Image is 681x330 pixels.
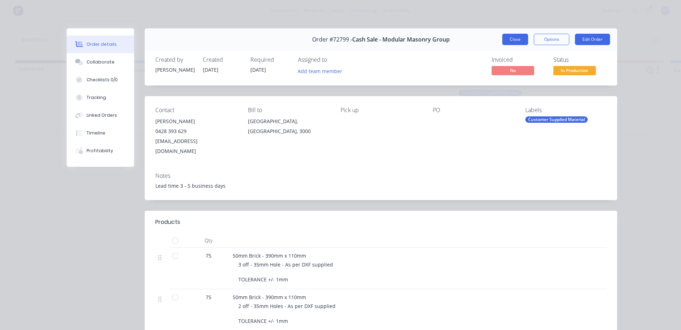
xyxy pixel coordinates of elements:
div: Customer Supplied Material [525,116,588,123]
button: Add team member [298,66,346,76]
div: Pick up [340,107,422,114]
button: In Production [553,66,596,77]
span: No [492,66,534,75]
div: Invoiced [492,56,545,63]
button: Profitability [67,142,134,160]
span: 3 off - 35mm Hole - As per DXF supplied TOLERANCE +/- 1mm [238,261,333,283]
button: Collaborate [67,53,134,71]
span: In Production [553,66,596,75]
span: Order #72799 - [312,36,352,43]
div: Created [203,56,242,63]
div: Contact [155,107,237,114]
span: 75 [206,252,211,259]
div: [GEOGRAPHIC_DATA], [GEOGRAPHIC_DATA], 3000 [248,116,329,136]
div: PO [433,107,514,114]
span: 2 off - 35mm Holes - As per DXF supplied TOLERANCE +/- 1mm [238,303,336,324]
div: [EMAIL_ADDRESS][DOMAIN_NAME] [155,136,237,156]
span: [DATE] [250,66,266,73]
div: Required [250,56,289,63]
div: Collaborate [87,59,115,65]
button: Close [502,34,528,45]
div: Checklists 0/0 [87,77,118,83]
div: Created by [155,56,194,63]
button: Checklists 0/0 [67,71,134,89]
div: Products [155,218,180,226]
div: [PERSON_NAME]0428 393 629[EMAIL_ADDRESS][DOMAIN_NAME] [155,116,237,156]
div: Notes [155,172,607,179]
span: [DATE] [203,66,218,73]
div: Lead time 3 - 5 business days [155,182,607,189]
div: Order details [87,41,117,48]
span: Cash Sale - Modular Masonry Group [352,36,450,43]
div: Bill to [248,107,329,114]
button: Tracking [67,89,134,106]
div: Profitability [87,148,113,154]
button: Order details [67,35,134,53]
div: 0428 393 629 [155,126,237,136]
div: [GEOGRAPHIC_DATA], [GEOGRAPHIC_DATA], 3000 [248,116,329,139]
button: Linked Orders [67,106,134,124]
span: 75 [206,293,211,301]
button: Add team member [294,66,346,76]
div: Linked Orders [87,112,117,119]
div: [PERSON_NAME] [155,66,194,73]
button: Edit Order [575,34,610,45]
button: Options [534,34,569,45]
div: Tracking [87,94,106,101]
div: Timeline [87,130,105,136]
div: Assigned to [298,56,369,63]
div: Qty [187,233,230,248]
button: Timeline [67,124,134,142]
div: [PERSON_NAME] [155,116,237,126]
div: Labels [525,107,607,114]
div: Status [553,56,607,63]
span: 50mm Brick - 390mm x 110mm [233,294,306,301]
span: 50mm Brick - 390mm x 110mm [233,252,306,259]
